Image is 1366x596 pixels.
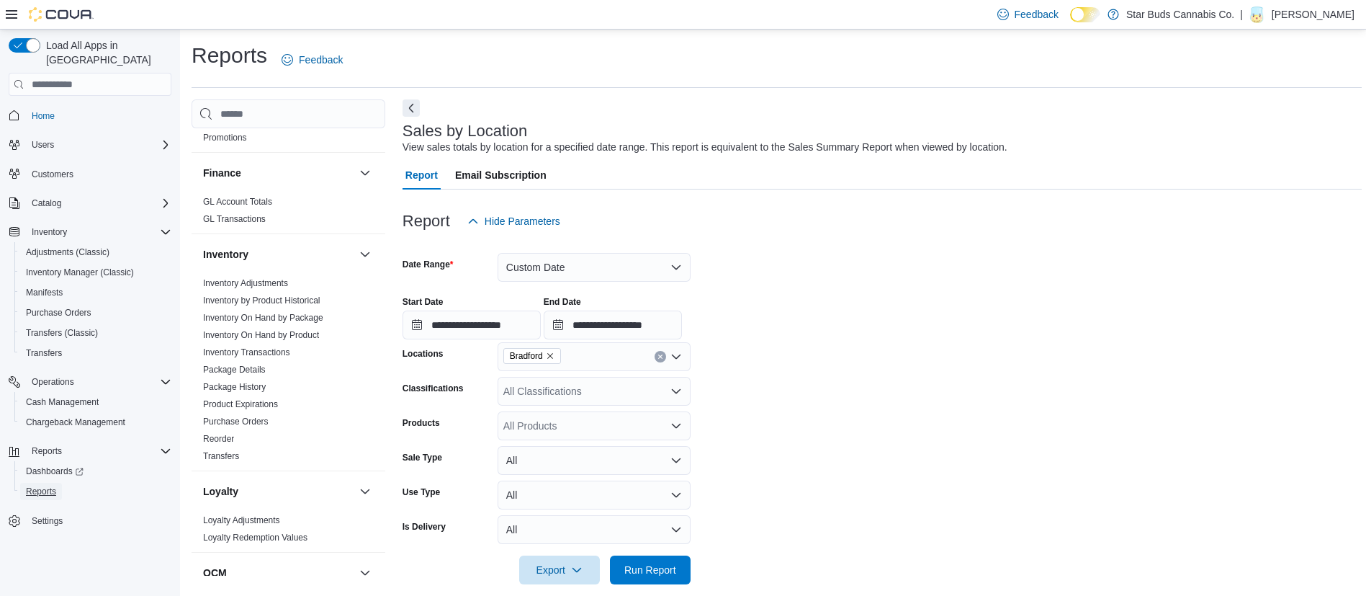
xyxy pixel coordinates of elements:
span: Home [26,106,171,124]
span: Hide Parameters [485,214,560,228]
span: Manifests [26,287,63,298]
span: Manifests [20,284,171,301]
span: Reports [20,483,171,500]
div: Daniel Swadron [1249,6,1266,23]
a: Promotions [203,133,247,143]
button: Inventory [356,246,374,263]
button: Adjustments (Classic) [14,242,177,262]
span: Reports [32,445,62,457]
button: Hide Parameters [462,207,566,236]
button: Transfers [14,343,177,363]
button: Clear input [655,351,666,363]
button: OCM [203,566,354,580]
h3: Loyalty [203,484,238,499]
a: Transfers (Classic) [20,324,104,342]
button: Inventory [203,247,354,262]
span: Home [32,110,55,122]
h3: Inventory [203,247,248,262]
span: Feedback [1015,7,1059,22]
a: Feedback [276,45,349,74]
button: Catalog [26,195,67,212]
span: Package History [203,381,266,393]
a: Dashboards [20,463,89,480]
a: Inventory by Product Historical [203,295,320,306]
span: Customers [26,165,171,183]
button: Loyalty [356,483,374,500]
button: Customers [3,164,177,184]
button: Settings [3,510,177,531]
button: Reports [3,441,177,461]
span: Transfers [20,344,171,362]
a: Transfers [20,344,68,362]
label: End Date [544,296,581,308]
h1: Reports [192,41,267,70]
span: Transfers (Classic) [20,324,171,342]
button: Inventory [26,223,73,241]
span: Inventory by Product Historical [203,295,320,306]
button: OCM [356,564,374,582]
button: Inventory [3,222,177,242]
span: Catalog [32,197,61,209]
span: Export [528,556,591,584]
button: Open list of options [670,386,682,397]
button: Chargeback Management [14,412,177,432]
label: Sale Type [403,452,442,463]
a: Package Details [203,365,266,375]
span: Email Subscription [455,161,547,190]
span: Settings [26,512,171,530]
a: Loyalty Redemption Values [203,533,307,543]
label: Locations [403,348,444,360]
h3: OCM [203,566,227,580]
span: Product Expirations [203,399,278,410]
div: Inventory [192,275,385,471]
button: Operations [3,372,177,392]
button: Catalog [3,193,177,213]
a: Package History [203,382,266,392]
a: GL Account Totals [203,197,272,207]
span: Inventory [26,223,171,241]
a: Home [26,107,60,125]
button: Remove Bradford from selection in this group [546,352,554,360]
span: Inventory Manager (Classic) [20,264,171,281]
img: Cova [29,7,94,22]
a: Cash Management [20,393,104,411]
span: Bradford [503,348,561,364]
h3: Sales by Location [403,123,528,140]
a: Product Expirations [203,399,278,409]
a: Inventory Adjustments [203,278,288,288]
a: Transfers [203,451,239,461]
label: Is Delivery [403,521,446,533]
span: Inventory On Hand by Product [203,329,319,341]
span: Operations [32,376,74,388]
button: Export [519,556,600,584]
a: Purchase Orders [20,304,97,321]
button: All [498,446,691,475]
button: All [498,481,691,510]
span: Dashboards [26,466,84,477]
span: Purchase Orders [20,304,171,321]
input: Press the down key to open a popover containing a calendar. [544,311,682,339]
label: Classifications [403,383,464,394]
button: Users [26,136,60,154]
button: Loyalty [203,484,354,499]
nav: Complex example [9,99,171,569]
button: Open list of options [670,351,682,363]
label: Products [403,417,440,429]
button: Custom Date [498,253,691,282]
h3: Finance [203,166,241,180]
button: Home [3,104,177,125]
a: Settings [26,512,68,530]
div: Finance [192,193,385,233]
span: Catalog [26,195,171,212]
span: Customers [32,169,73,180]
span: Reorder [203,433,234,445]
button: Next [403,99,420,117]
button: Purchase Orders [14,303,177,323]
span: Transfers [203,450,239,462]
button: Users [3,135,177,155]
span: Load All Apps in [GEOGRAPHIC_DATA] [40,38,171,67]
span: Cash Management [20,393,171,411]
button: Operations [26,373,80,391]
a: Chargeback Management [20,414,131,431]
span: Loyalty Adjustments [203,515,280,526]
